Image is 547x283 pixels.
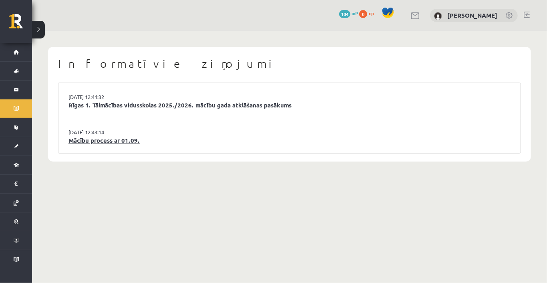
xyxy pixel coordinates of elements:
[359,10,367,18] span: 0
[68,136,511,145] a: Mācību process ar 01.09.
[368,10,374,16] span: xp
[339,10,358,16] a: 104 mP
[58,57,521,71] h1: Informatīvie ziņojumi
[9,14,32,34] a: Rīgas 1. Tālmācības vidusskola
[447,11,497,19] a: [PERSON_NAME]
[68,101,511,110] a: Rīgas 1. Tālmācības vidusskolas 2025./2026. mācību gada atklāšanas pasākums
[68,93,129,101] a: [DATE] 12:44:32
[339,10,350,18] span: 104
[359,10,378,16] a: 0 xp
[68,128,129,136] a: [DATE] 12:43:14
[352,10,358,16] span: mP
[434,12,442,20] img: Kristiāna Jansone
